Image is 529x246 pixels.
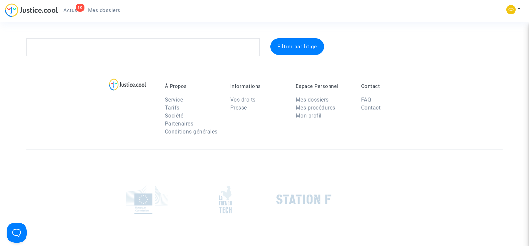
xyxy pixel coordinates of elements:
p: À Propos [165,83,220,89]
a: Mon profil [296,113,322,119]
a: Tarifs [165,105,180,111]
img: french_tech.png [219,185,232,214]
a: Mes procédures [296,105,335,111]
img: jc-logo.svg [5,3,58,17]
span: Mes dossiers [88,7,120,13]
a: Mes dossiers [296,97,329,103]
p: Espace Personnel [296,83,351,89]
img: logo-lg.svg [109,79,146,91]
img: stationf.png [276,194,331,204]
iframe: Help Scout Beacon - Open [7,223,27,243]
a: 1KActus [58,5,83,15]
span: Actus [63,7,77,13]
a: Conditions générales [165,128,218,135]
img: europe_commision.png [126,185,168,214]
a: Contact [361,105,381,111]
a: Presse [230,105,247,111]
a: Partenaires [165,121,194,127]
p: Contact [361,83,417,89]
a: Société [165,113,184,119]
p: Informations [230,83,286,89]
a: Vos droits [230,97,256,103]
a: FAQ [361,97,371,103]
a: Service [165,97,183,103]
div: 1K [76,4,84,12]
a: Mes dossiers [83,5,126,15]
img: 84a266a8493598cb3cce1313e02c3431 [506,5,516,14]
span: Filtrer par litige [277,44,317,50]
